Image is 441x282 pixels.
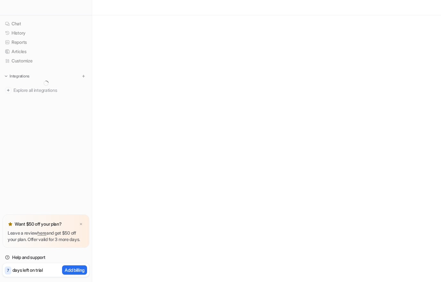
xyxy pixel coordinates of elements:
[7,268,9,273] p: 7
[62,265,87,275] button: Add billing
[12,267,43,273] p: days left on trial
[8,230,84,243] p: Leave a review and get $50 off your plan. Offer valid for 3 more days.
[3,47,89,56] a: Articles
[37,230,46,236] a: here
[65,267,84,273] p: Add billing
[10,74,29,79] p: Integrations
[3,86,89,95] a: Explore all integrations
[3,38,89,47] a: Reports
[13,85,87,95] span: Explore all integrations
[3,19,89,28] a: Chat
[5,87,12,93] img: explore all integrations
[8,222,13,227] img: star
[3,28,89,37] a: History
[81,74,86,78] img: menu_add.svg
[3,253,89,262] a: Help and support
[4,74,8,78] img: expand menu
[15,221,62,227] p: Want $50 off your plan?
[79,222,83,226] img: x
[3,56,89,65] a: Customize
[3,73,31,79] button: Integrations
